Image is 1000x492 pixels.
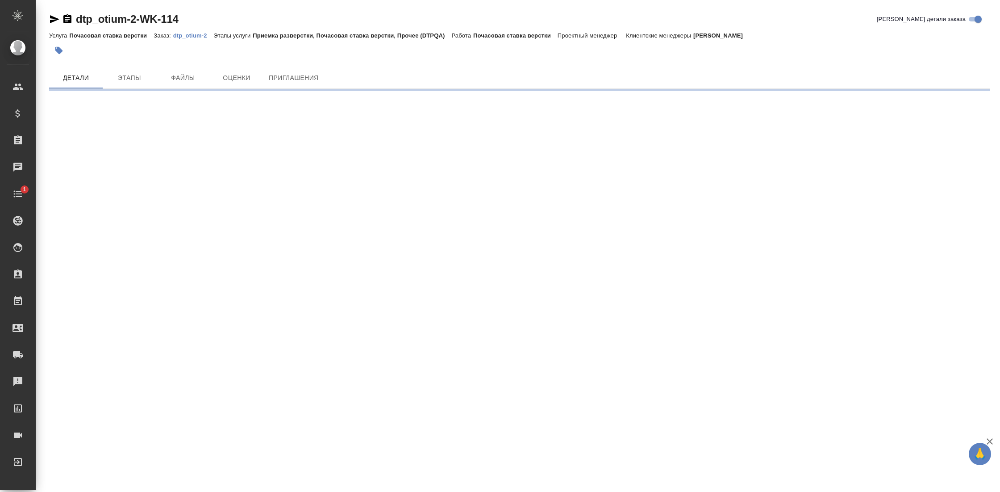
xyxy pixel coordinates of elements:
[214,32,253,39] p: Этапы услуги
[2,183,33,205] a: 1
[76,13,179,25] a: dtp_otium-2-WK-114
[558,32,619,39] p: Проектный менеджер
[54,72,97,84] span: Детали
[108,72,151,84] span: Этапы
[162,72,204,84] span: Файлы
[269,72,319,84] span: Приглашения
[693,32,750,39] p: [PERSON_NAME]
[473,32,558,39] p: Почасовая ставка верстки
[972,445,987,463] span: 🙏
[49,32,69,39] p: Услуга
[154,32,173,39] p: Заказ:
[626,32,693,39] p: Клиентские менеджеры
[62,14,73,25] button: Скопировать ссылку
[69,32,154,39] p: Почасовая ставка верстки
[253,32,451,39] p: Приемка разверстки, Почасовая ставка верстки, Прочее (DTPQA)
[17,185,31,194] span: 1
[969,443,991,465] button: 🙏
[215,72,258,84] span: Оценки
[173,31,214,39] a: dtp_otium-2
[49,41,69,60] button: Добавить тэг
[451,32,473,39] p: Работа
[877,15,966,24] span: [PERSON_NAME] детали заказа
[173,32,214,39] p: dtp_otium-2
[49,14,60,25] button: Скопировать ссылку для ЯМессенджера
